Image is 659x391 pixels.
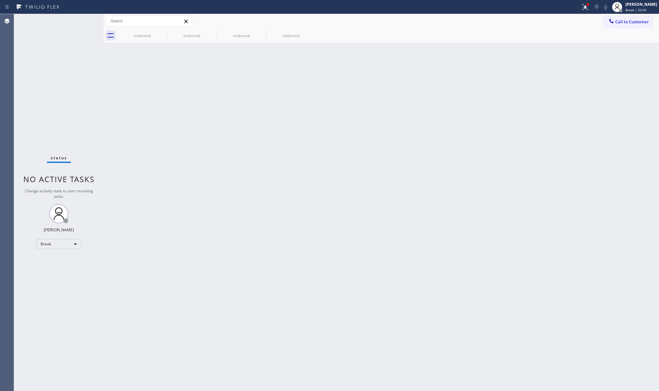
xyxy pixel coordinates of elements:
[25,188,93,199] span: Change activity state to start receiving tasks.
[601,3,610,11] button: Mute
[168,33,216,38] div: outbound
[44,227,74,233] div: [PERSON_NAME]
[267,33,315,38] div: outbound
[217,33,266,38] div: outbound
[36,239,81,249] div: Break
[118,33,167,38] div: outbound
[51,156,67,160] span: Status
[625,8,647,12] span: Break | 52:05
[604,16,653,28] button: Call to Customer
[625,2,657,7] div: [PERSON_NAME]
[615,19,649,25] span: Call to Customer
[106,16,191,26] input: Search
[23,174,95,184] span: No active tasks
